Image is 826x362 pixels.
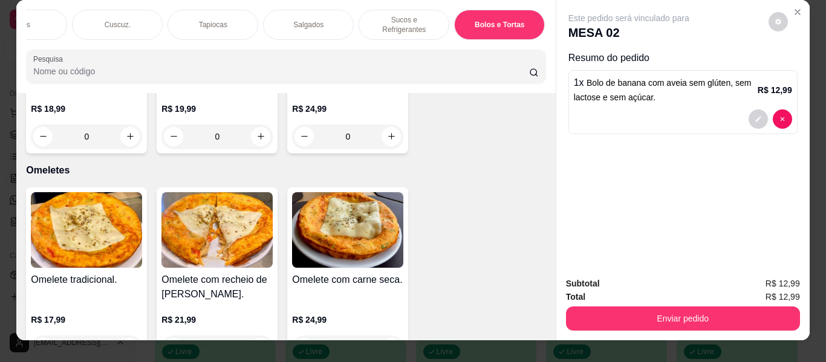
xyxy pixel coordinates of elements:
[164,338,183,357] button: decrease-product-quantity
[788,2,807,22] button: Close
[766,290,800,303] span: R$ 12,99
[33,127,53,146] button: decrease-product-quantity
[292,314,403,326] p: R$ 24,99
[566,306,800,331] button: Enviar pedido
[382,127,401,146] button: increase-product-quantity
[758,84,792,96] p: R$ 12,99
[33,54,67,64] label: Pesquisa
[749,109,768,129] button: decrease-product-quantity
[769,12,788,31] button: decrease-product-quantity
[161,103,273,115] p: R$ 19,99
[574,76,758,105] p: 1 x
[294,127,314,146] button: decrease-product-quantity
[251,127,270,146] button: increase-product-quantity
[574,78,752,102] span: Bolo de banana com aveia sem glúten, sem lactose e sem açúcar.
[766,277,800,290] span: R$ 12,99
[161,192,273,268] img: product-image
[105,20,131,30] p: Cuscuz.
[568,51,798,65] p: Resumo do pedido
[199,20,227,30] p: Tapiocas
[568,12,689,24] p: Este pedido será vinculado para
[120,338,140,357] button: increase-product-quantity
[566,292,585,302] strong: Total
[292,103,403,115] p: R$ 24,99
[568,24,689,41] p: MESA 02
[161,273,273,302] h4: Omelete com recheio de [PERSON_NAME].
[773,109,792,129] button: decrease-product-quantity
[566,279,600,288] strong: Subtotal
[294,338,314,357] button: decrease-product-quantity
[161,314,273,326] p: R$ 21,99
[293,20,324,30] p: Salgados
[475,20,524,30] p: Bolos e Tortas
[369,15,439,34] p: Sucos e Refrigerantes
[26,163,545,178] p: Omeletes
[31,192,142,268] img: product-image
[292,273,403,287] h4: Omelete com carne seca.
[251,338,270,357] button: increase-product-quantity
[33,65,529,77] input: Pesquisa
[120,127,140,146] button: increase-product-quantity
[164,127,183,146] button: decrease-product-quantity
[31,103,142,115] p: R$ 18,99
[31,314,142,326] p: R$ 17,99
[33,338,53,357] button: decrease-product-quantity
[292,192,403,268] img: product-image
[31,273,142,287] h4: Omelete tradicional.
[382,338,401,357] button: increase-product-quantity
